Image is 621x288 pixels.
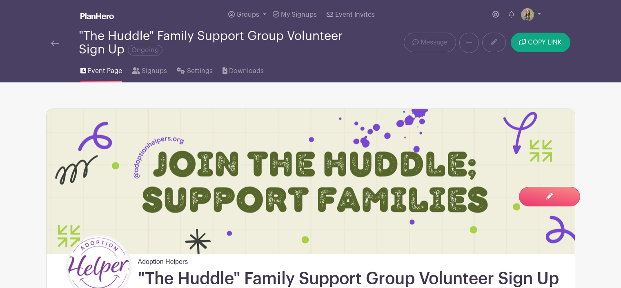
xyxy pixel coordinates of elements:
span: Ongoing [128,45,162,55]
span: Adoption Helpers [138,254,188,267]
span: Downloads [229,66,264,76]
img: event_banner_8604.png [47,109,575,254]
img: logo_white-6c42ec7e38ccf1d336a20a19083b03d10ae64f83f12c07503d8b9e83406b4c7d.svg [80,13,114,19]
a: Downloads [223,56,264,82]
button: COPY LINK [511,33,570,52]
img: IMG_0582.jpg [521,8,534,21]
a: Message [404,33,456,52]
span: Settings [187,66,213,76]
span: COPY LINK [528,39,562,46]
span: Message [421,38,447,47]
a: Settings [177,56,212,82]
span: Signups [142,66,167,76]
span: My Signups [281,11,317,18]
span: Event Page [88,66,122,76]
span: Event Invites [335,11,375,18]
a: Event Page [80,56,122,82]
img: back-arrow-29a5d9b10d5bd6ae65dc969a981735edf675c4d7a1fe02e03b50dbd4ba3cdb55.svg [51,40,59,46]
span: Groups [236,11,259,18]
div: "The Huddle" Family Support Group Volunteer Sign Up [79,29,343,56]
a: Signups [132,56,167,82]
